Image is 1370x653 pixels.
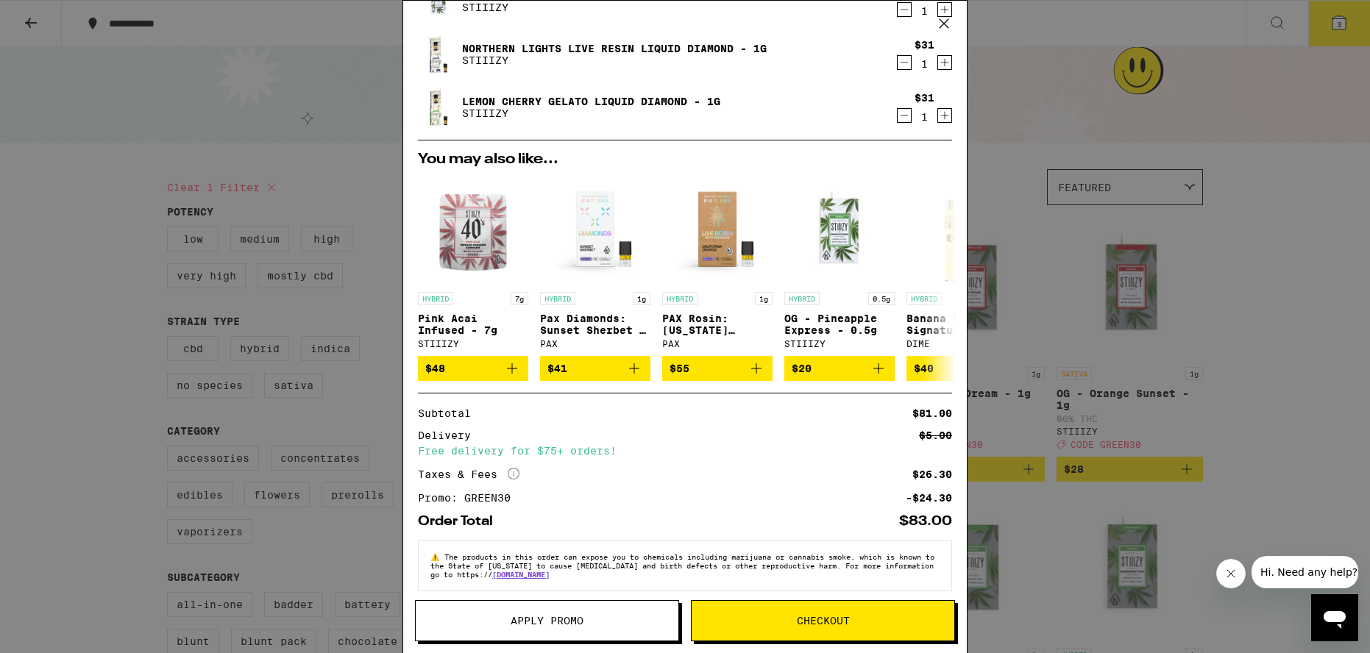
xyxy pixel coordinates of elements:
span: $20 [792,363,812,374]
p: 1g [633,292,650,305]
a: Open page for PAX Rosin: California Orange - 1g from PAX [662,174,773,356]
div: STIIIZY [418,339,528,349]
p: 7g [511,292,528,305]
img: PAX - Pax Diamonds: Sunset Sherbet - 1g [540,174,650,285]
p: 1g [755,292,773,305]
button: Add to bag [418,356,528,381]
button: Decrement [897,108,912,123]
img: PAX - PAX Rosin: California Orange - 1g [662,174,773,285]
button: Checkout [691,600,955,641]
div: $81.00 [912,408,952,418]
p: HYBRID [418,292,453,305]
img: DIME - Banana Punch Signature AIO - 1g [906,174,1017,285]
img: STIIIZY - OG - Pineapple Express - 0.5g [784,174,895,285]
img: Northern Lights Live Resin Liquid Diamond - 1g [418,34,459,75]
button: Add to bag [784,356,895,381]
div: Subtotal [418,408,481,418]
a: Northern Lights Live Resin Liquid Diamond - 1g [462,43,767,54]
img: Lemon Cherry Gelato Liquid Diamond - 1g [418,87,459,128]
iframe: Close message [1216,559,1246,588]
a: Lemon Cherry Gelato Liquid Diamond - 1g [462,96,720,107]
p: STIIIZY [462,1,621,13]
p: HYBRID [784,292,820,305]
div: $26.30 [912,469,952,479]
iframe: Message from company [1252,556,1358,588]
div: Taxes & Fees [418,468,519,481]
div: 1 [915,58,934,70]
button: Increment [937,108,952,123]
p: 0.5g [868,292,895,305]
div: Promo: GREEN30 [418,493,521,503]
span: $48 [425,363,445,374]
span: ⚠️ [430,552,444,561]
a: Open page for Pax Diamonds: Sunset Sherbet - 1g from PAX [540,174,650,356]
button: Apply Promo [415,600,679,641]
span: $41 [547,363,567,374]
button: Increment [937,55,952,70]
h2: You may also like... [418,152,952,167]
div: 1 [915,111,934,123]
span: Apply Promo [511,615,583,626]
a: Open page for Banana Punch Signature AIO - 1g from DIME [906,174,1017,356]
span: $40 [914,363,934,374]
span: $55 [670,363,689,374]
p: PAX Rosin: [US_STATE] Orange - 1g [662,313,773,336]
a: Open page for OG - Pineapple Express - 0.5g from STIIIZY [784,174,895,356]
div: PAX [662,339,773,349]
a: Open page for Pink Acai Infused - 7g from STIIIZY [418,174,528,356]
div: $31 [915,92,934,104]
div: 1 [915,5,934,17]
div: $83.00 [899,515,952,528]
div: $5.00 [919,430,952,440]
p: STIIIZY [462,54,767,66]
div: STIIIZY [784,339,895,349]
p: STIIIZY [462,107,720,119]
a: [DOMAIN_NAME] [492,570,550,579]
p: Pink Acai Infused - 7g [418,313,528,336]
p: HYBRID [540,292,575,305]
p: Pax Diamonds: Sunset Sherbet - 1g [540,313,650,336]
button: Add to bag [662,356,773,381]
iframe: Button to launch messaging window [1311,594,1358,641]
p: HYBRID [662,292,698,305]
button: Decrement [897,55,912,70]
button: Add to bag [540,356,650,381]
div: Free delivery for $75+ orders! [418,446,952,456]
span: The products in this order can expose you to chemicals including marijuana or cannabis smoke, whi... [430,552,934,579]
p: OG - Pineapple Express - 0.5g [784,313,895,336]
div: Order Total [418,515,503,528]
div: $31 [915,39,934,51]
div: -$24.30 [906,493,952,503]
div: DIME [906,339,1017,349]
img: STIIIZY - Pink Acai Infused - 7g [418,174,528,285]
p: Banana Punch Signature AIO - 1g [906,313,1017,336]
p: HYBRID [906,292,942,305]
div: Delivery [418,430,481,440]
div: PAX [540,339,650,349]
button: Decrement [897,2,912,17]
span: Checkout [797,615,850,626]
button: Add to bag [906,356,1017,381]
